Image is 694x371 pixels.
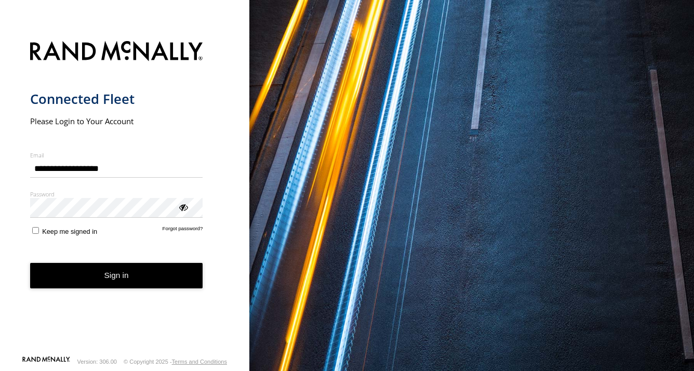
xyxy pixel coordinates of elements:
span: Keep me signed in [42,228,97,235]
div: © Copyright 2025 - [124,359,227,365]
a: Forgot password? [163,226,203,235]
h1: Connected Fleet [30,90,203,108]
div: ViewPassword [178,202,188,212]
div: Version: 306.00 [77,359,117,365]
label: Password [30,190,203,198]
input: Keep me signed in [32,227,39,234]
img: Rand McNally [30,39,203,65]
label: Email [30,151,203,159]
a: Visit our Website [22,356,70,367]
button: Sign in [30,263,203,288]
a: Terms and Conditions [172,359,227,365]
form: main [30,35,220,355]
h2: Please Login to Your Account [30,116,203,126]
